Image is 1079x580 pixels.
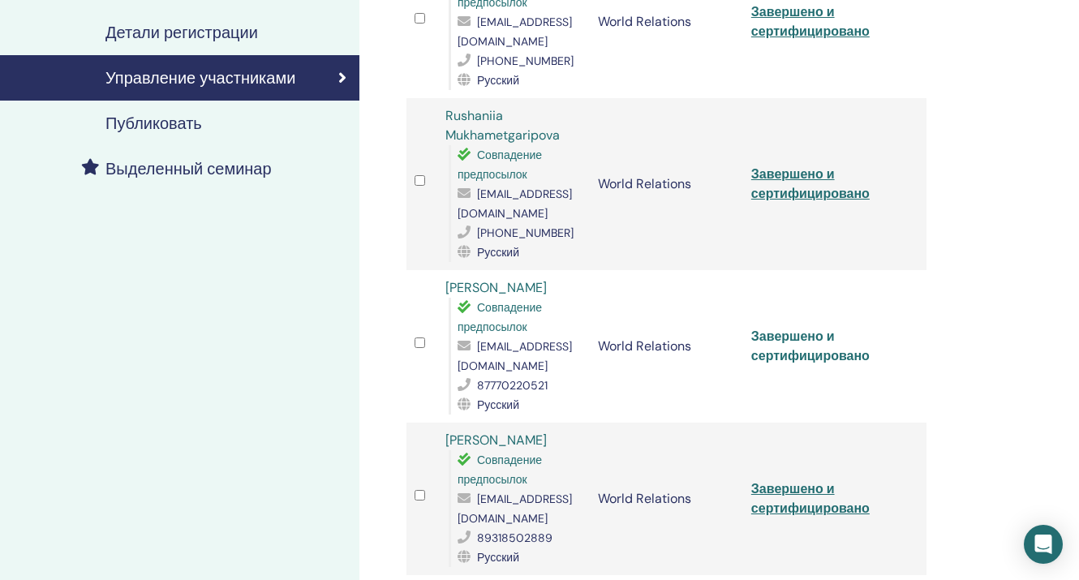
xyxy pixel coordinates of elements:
[458,148,542,182] span: Совпадение предпосылок
[751,328,870,364] a: Завершено и сертифицировано
[477,245,519,260] span: Русский
[105,159,272,178] h4: Выделенный семинар
[590,423,742,575] td: World Relations
[477,397,519,412] span: Русский
[458,300,542,334] span: Совпадение предпосылок
[477,378,548,393] span: 87770220521
[458,453,542,487] span: Совпадение предпосылок
[751,480,870,517] a: Завершено и сертифицировано
[445,279,547,296] a: [PERSON_NAME]
[751,165,870,202] a: Завершено и сертифицировано
[477,226,574,240] span: [PHONE_NUMBER]
[477,54,574,68] span: [PHONE_NUMBER]
[458,339,572,373] span: [EMAIL_ADDRESS][DOMAIN_NAME]
[445,107,560,144] a: Rushaniia Mukhametgaripova
[477,531,552,545] span: 89318502889
[751,3,870,40] a: Завершено и сертифицировано
[445,432,547,449] a: [PERSON_NAME]
[590,98,742,270] td: World Relations
[458,492,572,526] span: [EMAIL_ADDRESS][DOMAIN_NAME]
[590,270,742,423] td: World Relations
[1024,525,1063,564] div: Open Intercom Messenger
[477,550,519,565] span: Русский
[477,73,519,88] span: Русский
[105,23,258,42] h4: Детали регистрации
[458,15,572,49] span: [EMAIL_ADDRESS][DOMAIN_NAME]
[105,68,295,88] h4: Управление участниками
[105,114,202,133] h4: Публиковать
[458,187,572,221] span: [EMAIL_ADDRESS][DOMAIN_NAME]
